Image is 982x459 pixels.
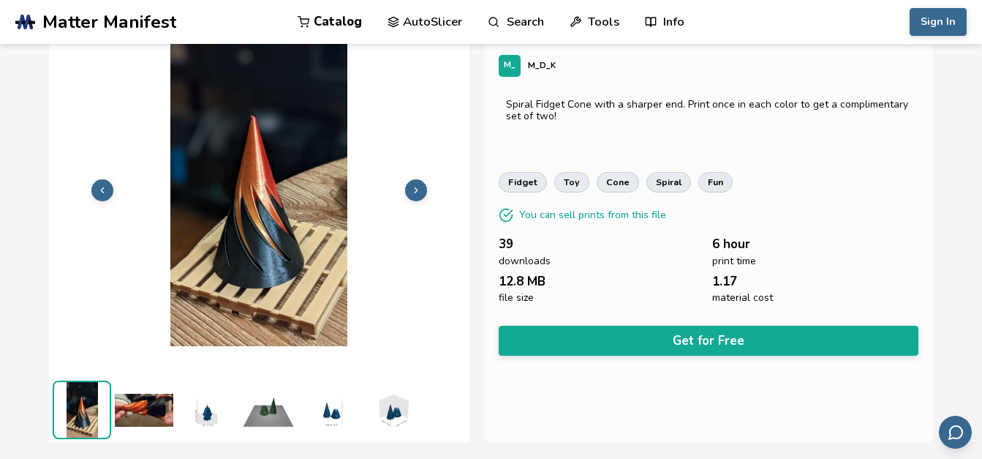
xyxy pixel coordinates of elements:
img: 1_3D_Dimensions [301,381,360,439]
a: cone [597,172,639,193]
span: 12.8 MB [499,275,545,288]
a: fun [698,172,733,193]
a: toy [554,172,589,193]
span: Matter Manifest [42,12,176,32]
p: You can sell prints from this file [519,207,666,223]
img: 1_3D_Dimensions [363,381,422,439]
img: 1_Print_Preview [239,381,298,439]
span: downloads [499,255,551,267]
span: 1.17 [712,275,737,288]
button: Get for Free [499,326,918,356]
span: M_ [504,61,515,70]
img: 1_3D_Dimensions [177,381,235,439]
span: 6 hour [712,237,750,251]
a: fidget [499,172,547,193]
a: spiral [646,172,691,193]
span: print time [712,255,756,267]
div: Spiral Fidget Cone with a sharper end. Print once in each color to get a complimentary set of two! [506,99,911,122]
span: 39 [499,237,513,251]
span: material cost [712,292,773,304]
button: Sign In [910,8,967,36]
span: file size [499,292,534,304]
button: Send feedback via email [939,416,972,449]
p: M_D_K [528,58,556,73]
